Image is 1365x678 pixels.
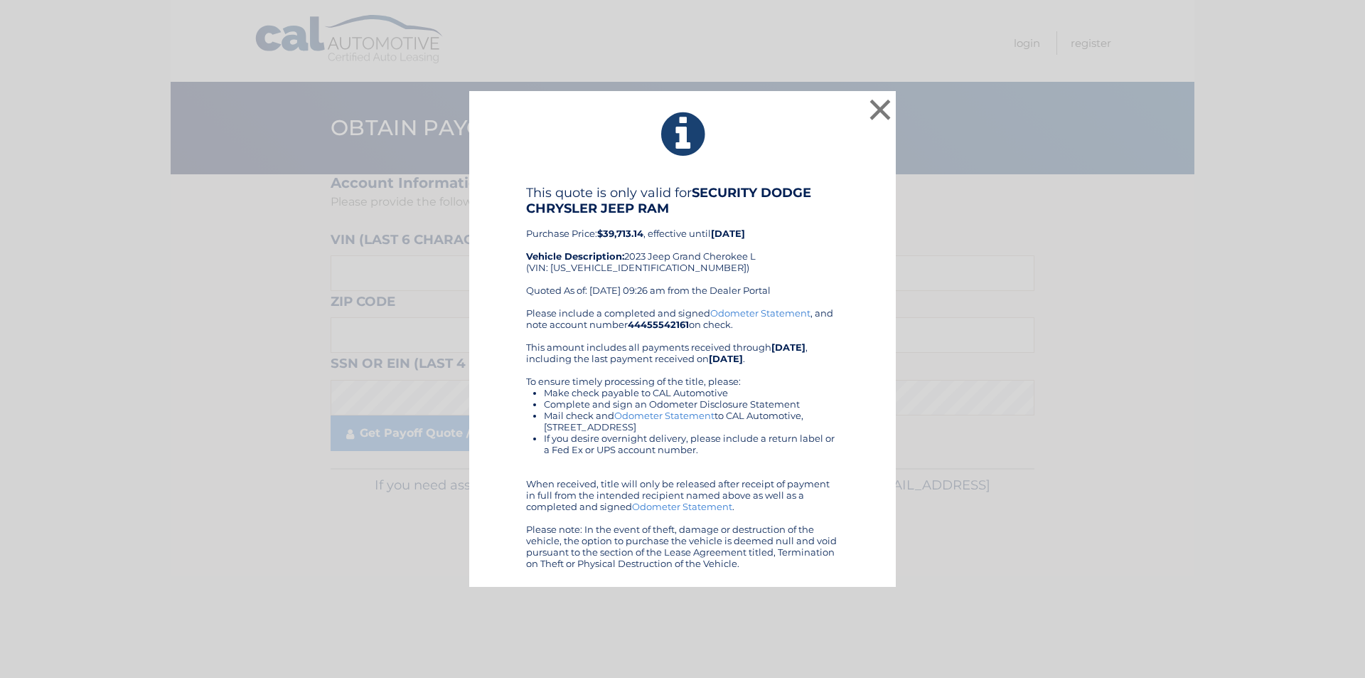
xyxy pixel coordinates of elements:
[544,433,839,455] li: If you desire overnight delivery, please include a return label or a Fed Ex or UPS account number.
[711,228,745,239] b: [DATE]
[526,185,839,307] div: Purchase Price: , effective until 2023 Jeep Grand Cherokee L (VIN: [US_VEHICLE_IDENTIFICATION_NUM...
[709,353,743,364] b: [DATE]
[526,185,839,216] h4: This quote is only valid for
[526,185,811,216] b: SECURITY DODGE CHRYSLER JEEP RAM
[866,95,894,124] button: ×
[771,341,805,353] b: [DATE]
[544,387,839,398] li: Make check payable to CAL Automotive
[544,398,839,410] li: Complete and sign an Odometer Disclosure Statement
[597,228,643,239] b: $39,713.14
[526,250,624,262] strong: Vehicle Description:
[628,319,689,330] b: 44455542161
[526,307,839,569] div: Please include a completed and signed , and note account number on check. This amount includes al...
[710,307,810,319] a: Odometer Statement
[544,410,839,433] li: Mail check and to CAL Automotive, [STREET_ADDRESS]
[632,501,732,512] a: Odometer Statement
[614,410,714,421] a: Odometer Statement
